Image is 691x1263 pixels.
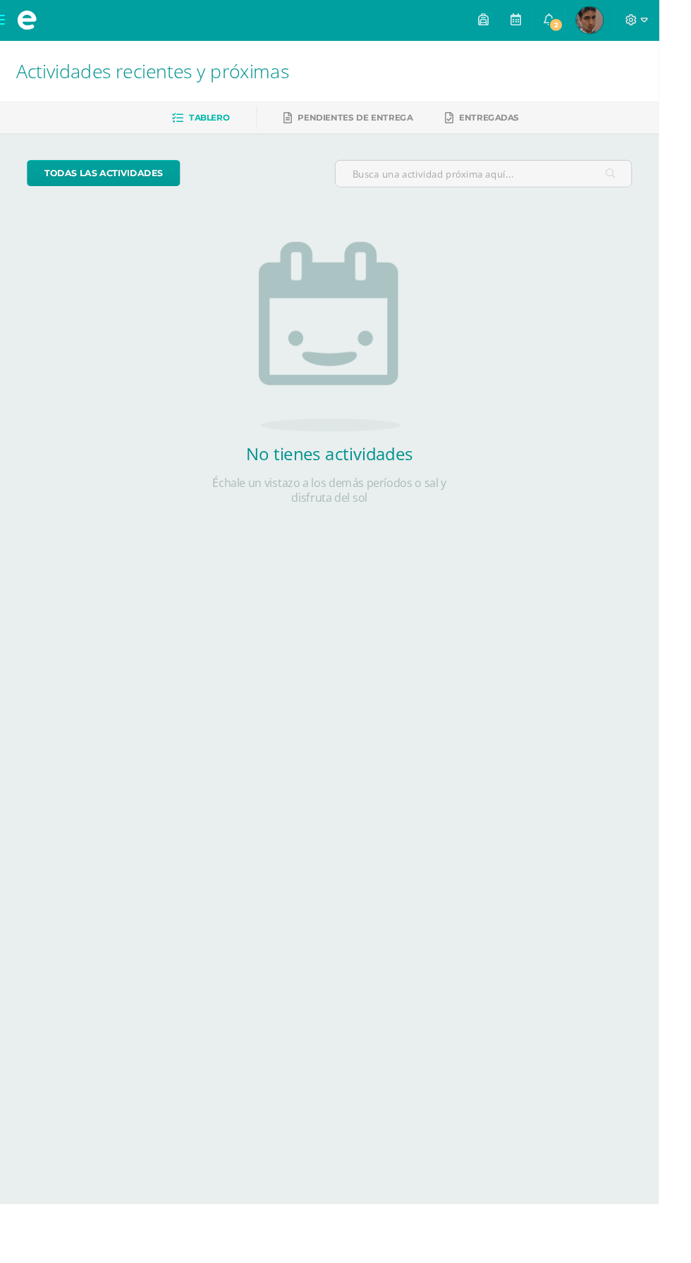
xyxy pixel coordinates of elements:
span: Actividades recientes y próximas [17,61,303,87]
span: Entregadas [482,118,544,128]
span: 2 [575,18,591,34]
input: Busca una actividad próxima aquí... [352,168,662,196]
span: Tablero [198,118,240,128]
p: Échale un vistazo a los demás períodos o sal y disfruta del sol [204,499,487,530]
a: todas las Actividades [28,168,189,195]
h2: No tienes actividades [204,464,487,488]
a: Entregadas [467,112,544,135]
a: Tablero [181,112,240,135]
img: 9f0756336bf76ef3afc8cadeb96d1fce.png [604,7,632,35]
span: Pendientes de entrega [312,118,433,128]
a: Pendientes de entrega [298,112,433,135]
img: no_activities.png [271,254,420,452]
